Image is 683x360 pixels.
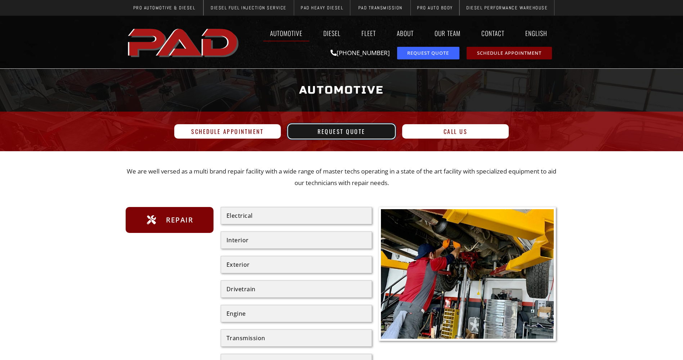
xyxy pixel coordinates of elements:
span: PAD Transmission [358,5,403,10]
div: Exterior [226,262,366,267]
a: Schedule Appointment [174,124,281,139]
span: Repair [164,214,193,226]
span: PAD Heavy Diesel [301,5,343,10]
a: pro automotive and diesel home page [126,23,242,62]
a: English [518,25,558,41]
a: Request Quote [288,124,395,139]
span: Request Quote [407,51,449,55]
div: Transmission [226,335,366,341]
span: Diesel Fuel Injection Service [211,5,287,10]
div: Drivetrain [226,286,366,292]
a: Fleet [355,25,383,41]
img: The image shows the word "PAD" in bold, red, uppercase letters with a slight shadow effect. [126,23,242,62]
h1: Automotive [129,77,554,104]
a: About [390,25,421,41]
span: Request Quote [318,129,365,134]
a: Call Us [402,124,509,139]
p: We are well versed as a multi brand repair facility with a wide range of master techs operating i... [126,166,558,189]
a: Diesel [316,25,347,41]
nav: Menu [242,25,558,41]
div: Electrical [226,213,366,219]
a: Automotive [263,25,309,41]
span: Pro Automotive & Diesel [133,5,196,10]
span: Schedule Appointment [191,129,264,134]
span: Diesel Performance Warehouse [466,5,548,10]
span: Pro Auto Body [417,5,453,10]
a: schedule repair or service appointment [467,47,552,59]
a: request a service or repair quote [397,47,459,59]
span: Call Us [444,129,468,134]
img: A mechanic in a red shirt and gloves works under a raised vehicle on a lift in an auto repair shop. [381,209,554,339]
div: Interior [226,237,366,243]
a: Contact [475,25,511,41]
div: Engine [226,311,366,316]
a: Our Team [428,25,467,41]
a: [PHONE_NUMBER] [331,49,390,57]
span: Schedule Appointment [477,51,542,55]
